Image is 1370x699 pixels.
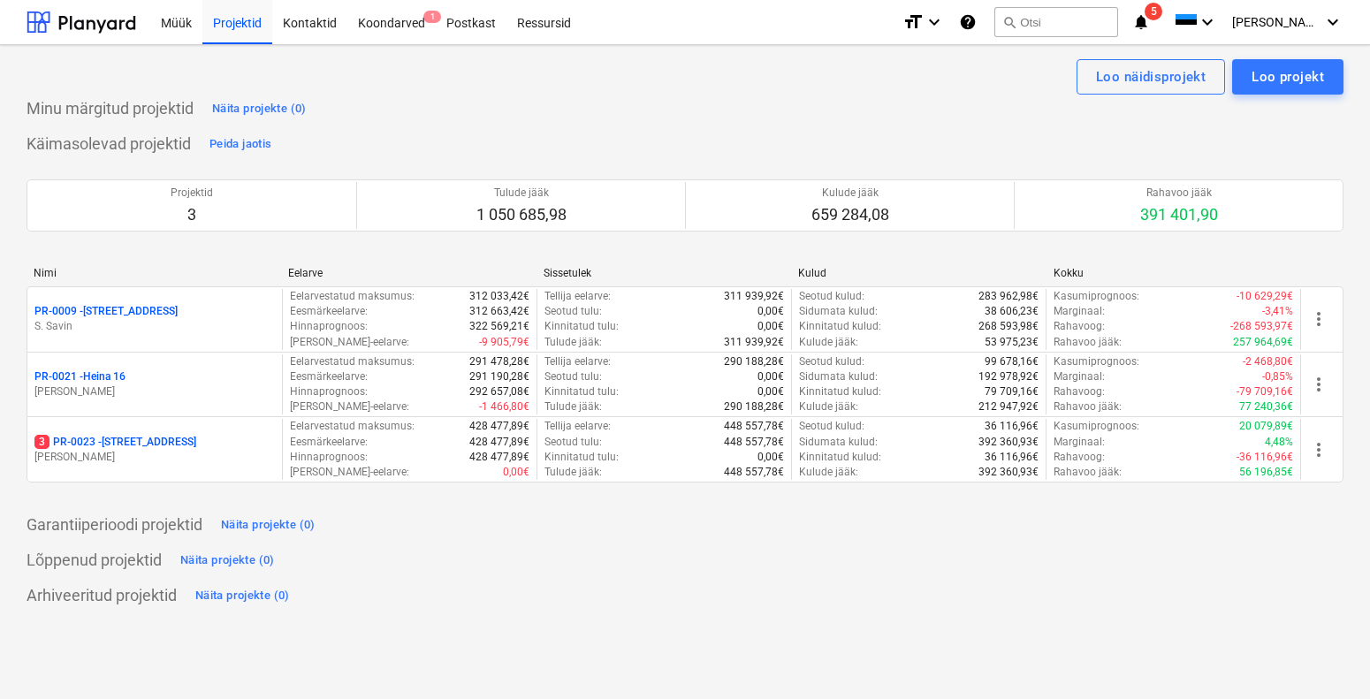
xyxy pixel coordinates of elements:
[290,289,415,304] p: Eelarvestatud maksumus :
[811,186,889,201] p: Kulude jääk
[757,369,784,384] p: 0,00€
[34,435,49,449] span: 3
[209,134,271,155] div: Peida jaotis
[544,369,602,384] p: Seotud tulu :
[978,319,1039,334] p: 268 593,98€
[1262,369,1293,384] p: -0,85%
[985,419,1039,434] p: 36 116,96€
[1243,354,1293,369] p: -2 468,80€
[290,384,368,399] p: Hinnaprognoos :
[1054,465,1122,480] p: Rahavoo jääk :
[479,335,529,350] p: -9 905,79€
[1054,369,1105,384] p: Marginaal :
[34,435,275,465] div: 3PR-0023 -[STREET_ADDRESS][PERSON_NAME]
[757,304,784,319] p: 0,00€
[757,384,784,399] p: 0,00€
[34,369,126,384] p: PR-0021 - Heina 16
[469,369,529,384] p: 291 190,28€
[288,267,529,279] div: Eelarve
[1308,439,1329,460] span: more_vert
[544,384,619,399] p: Kinnitatud tulu :
[1262,304,1293,319] p: -3,41%
[1054,384,1105,399] p: Rahavoog :
[180,551,275,571] div: Näita projekte (0)
[978,435,1039,450] p: 392 360,93€
[985,335,1039,350] p: 53 975,23€
[27,133,191,155] p: Käimasolevad projektid
[34,450,275,465] p: [PERSON_NAME]
[799,319,881,334] p: Kinnitatud kulud :
[205,130,276,158] button: Peida jaotis
[544,267,784,279] div: Sissetulek
[799,335,858,350] p: Kulude jääk :
[1054,267,1294,279] div: Kokku
[544,354,611,369] p: Tellija eelarve :
[176,546,279,574] button: Näita projekte (0)
[1140,204,1218,225] p: 391 401,90
[290,399,409,414] p: [PERSON_NAME]-eelarve :
[1054,399,1122,414] p: Rahavoo jääk :
[1140,186,1218,201] p: Rahavoo jääk
[799,399,858,414] p: Kulude jääk :
[1237,384,1293,399] p: -79 709,16€
[290,419,415,434] p: Eelarvestatud maksumus :
[1237,289,1293,304] p: -10 629,29€
[1239,399,1293,414] p: 77 240,36€
[985,304,1039,319] p: 38 606,23€
[469,419,529,434] p: 428 477,89€
[34,319,275,334] p: S. Savin
[217,511,320,539] button: Näita projekte (0)
[1096,65,1206,88] div: Loo näidisprojekt
[1308,308,1329,330] span: more_vert
[1282,614,1370,699] iframe: Chat Widget
[34,369,275,399] div: PR-0021 -Heina 16[PERSON_NAME]
[978,369,1039,384] p: 192 978,92€
[503,465,529,480] p: 0,00€
[798,267,1039,279] div: Kulud
[978,399,1039,414] p: 212 947,92€
[1054,304,1105,319] p: Marginaal :
[27,550,162,571] p: Lõppenud projektid
[1054,289,1139,304] p: Kasumiprognoos :
[476,186,567,201] p: Tulude jääk
[290,465,409,480] p: [PERSON_NAME]-eelarve :
[171,186,213,201] p: Projektid
[799,304,878,319] p: Sidumata kulud :
[1054,319,1105,334] p: Rahavoog :
[34,304,275,334] div: PR-0009 -[STREET_ADDRESS]S. Savin
[544,289,611,304] p: Tellija eelarve :
[724,289,784,304] p: 311 939,92€
[1265,435,1293,450] p: 4,48%
[479,399,529,414] p: -1 466,80€
[469,304,529,319] p: 312 663,42€
[476,204,567,225] p: 1 050 685,98
[1230,319,1293,334] p: -268 593,97€
[799,450,881,465] p: Kinnitatud kulud :
[469,319,529,334] p: 322 569,21€
[799,435,878,450] p: Sidumata kulud :
[544,335,602,350] p: Tulude jääk :
[34,304,178,319] p: PR-0009 - [STREET_ADDRESS]
[469,435,529,450] p: 428 477,89€
[34,267,274,279] div: Nimi
[27,514,202,536] p: Garantiiperioodi projektid
[799,465,858,480] p: Kulude jääk :
[1054,419,1139,434] p: Kasumiprognoos :
[1232,59,1343,95] button: Loo projekt
[799,419,864,434] p: Seotud kulud :
[423,11,441,23] span: 1
[985,384,1039,399] p: 79 709,16€
[978,465,1039,480] p: 392 360,93€
[27,98,194,119] p: Minu märgitud projektid
[724,354,784,369] p: 290 188,28€
[544,399,602,414] p: Tulude jääk :
[290,435,368,450] p: Eesmärkeelarve :
[1054,335,1122,350] p: Rahavoo jääk :
[195,586,290,606] div: Näita projekte (0)
[544,450,619,465] p: Kinnitatud tulu :
[544,319,619,334] p: Kinnitatud tulu :
[724,419,784,434] p: 448 557,78€
[985,354,1039,369] p: 99 678,16€
[1233,335,1293,350] p: 257 964,69€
